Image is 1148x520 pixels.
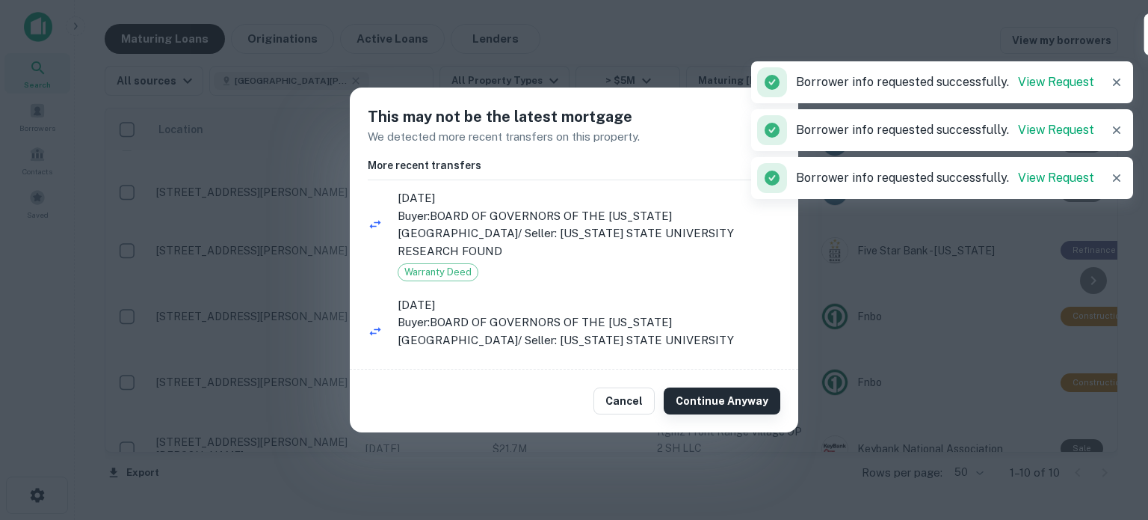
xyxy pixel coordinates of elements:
[398,263,478,281] div: Warranty Deed
[398,296,780,314] span: [DATE]
[368,157,780,174] h6: More recent transfers
[398,207,780,260] p: Buyer: BOARD OF GOVERNORS OF THE [US_STATE][GEOGRAPHIC_DATA] / Seller: [US_STATE] STATE UNIVERSIT...
[593,388,655,415] button: Cancel
[1018,75,1094,89] a: View Request
[368,128,780,146] p: We detected more recent transfers on this property.
[796,121,1094,139] p: Borrower info requested successfully.
[664,388,780,415] button: Continue Anyway
[1018,123,1094,137] a: View Request
[1073,352,1148,424] iframe: Chat Widget
[398,189,780,207] span: [DATE]
[368,105,780,128] h5: This may not be the latest mortgage
[796,73,1094,91] p: Borrower info requested successfully.
[1018,171,1094,185] a: View Request
[796,169,1094,187] p: Borrower info requested successfully.
[398,265,478,280] span: Warranty Deed
[398,313,780,367] p: Buyer: BOARD OF GOVERNORS OF THE [US_STATE][GEOGRAPHIC_DATA] / Seller: [US_STATE] STATE UNIVERSIT...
